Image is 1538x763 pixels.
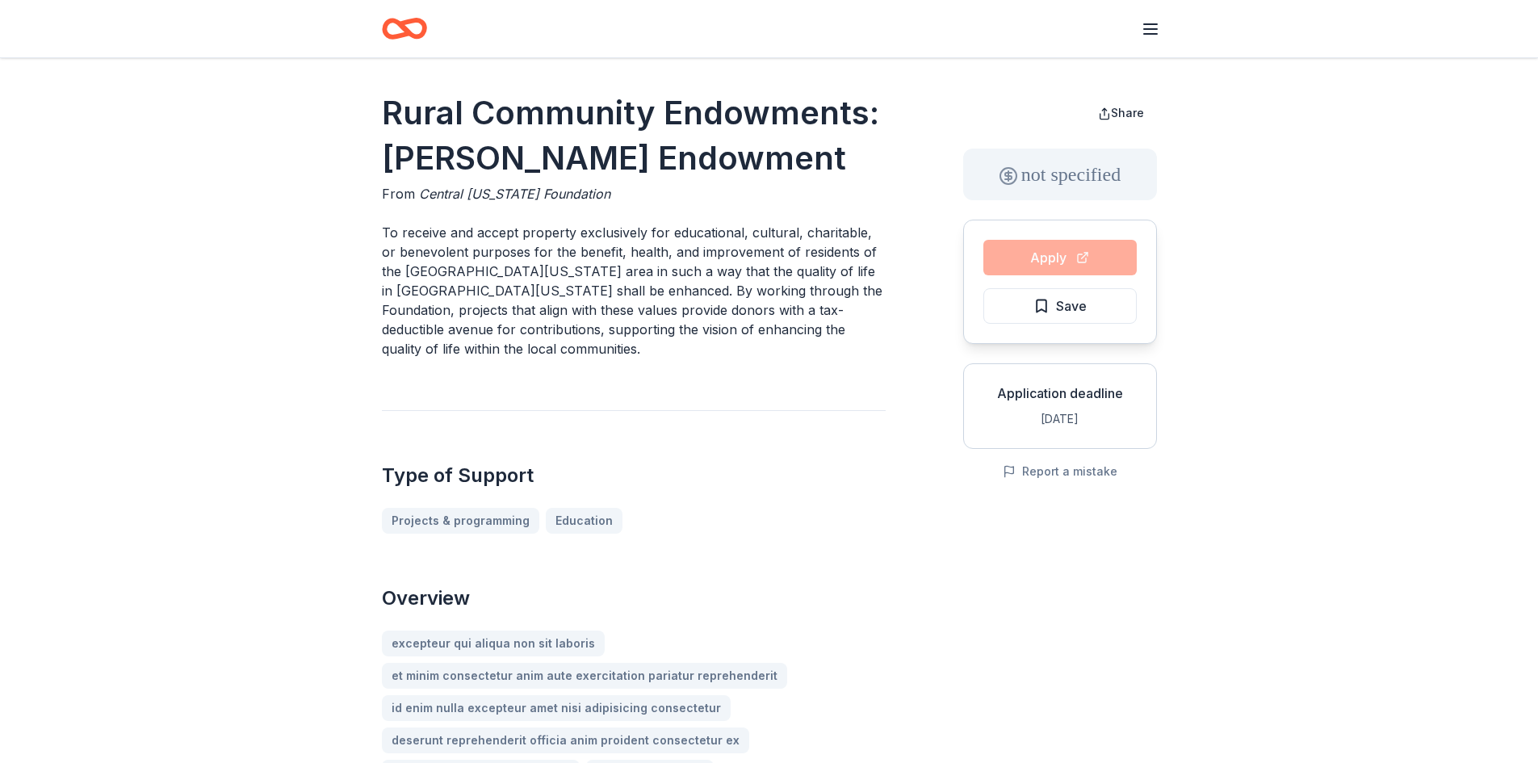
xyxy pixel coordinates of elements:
[382,90,886,181] h1: Rural Community Endowments: [PERSON_NAME] Endowment
[382,223,886,358] p: To receive and accept property exclusively for educational, cultural, charitable, or benevolent p...
[1056,296,1087,317] span: Save
[1003,462,1117,481] button: Report a mistake
[983,288,1137,324] button: Save
[1111,106,1144,119] span: Share
[382,585,886,611] h2: Overview
[382,463,886,488] h2: Type of Support
[1041,412,1079,426] span: [DATE]
[382,184,886,203] div: From
[963,149,1157,200] div: not specified
[382,10,427,48] a: Home
[1085,97,1157,129] button: Share
[419,186,610,202] span: Central [US_STATE] Foundation
[977,384,1143,403] div: Application deadline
